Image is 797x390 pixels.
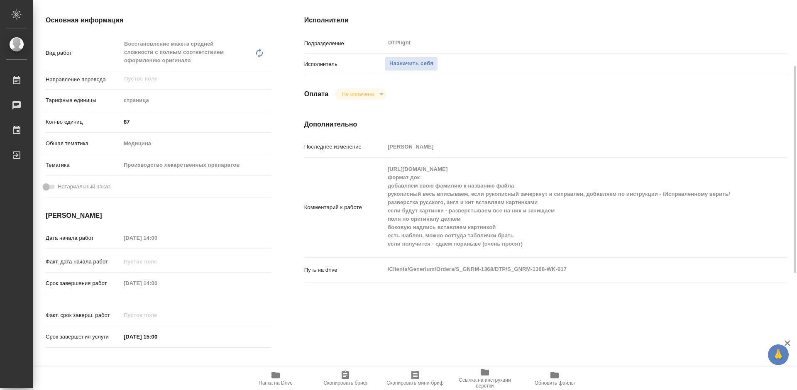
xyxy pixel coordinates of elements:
[385,141,748,153] input: Пустое поле
[46,161,121,169] p: Тематика
[304,143,385,151] p: Последнее изменение
[380,367,450,390] button: Скопировать мини-бриф
[323,380,367,386] span: Скопировать бриф
[385,56,438,71] button: Назначить себя
[304,60,385,68] p: Исполнитель
[339,90,376,97] button: Не оплачена
[46,96,121,105] p: Тарифные единицы
[771,346,785,363] span: 🙏
[46,211,271,221] h4: [PERSON_NAME]
[46,139,121,148] p: Общая тематика
[46,279,121,288] p: Срок завершения работ
[121,158,271,172] div: Производство лекарственных препаратов
[46,258,121,266] p: Факт. дата начала работ
[389,59,433,68] span: Назначить себя
[241,367,310,390] button: Папка на Drive
[768,344,789,365] button: 🙏
[46,49,121,57] p: Вид работ
[121,116,271,128] input: ✎ Введи что-нибудь
[304,266,385,274] p: Путь на drive
[121,232,193,244] input: Пустое поле
[46,333,121,341] p: Срок завершения услуги
[304,119,788,129] h4: Дополнительно
[310,367,380,390] button: Скопировать бриф
[121,331,193,343] input: ✎ Введи что-нибудь
[385,262,748,276] textarea: /Clients/Generium/Orders/S_GNRM-1368/DTP/S_GNRM-1368-WK-017
[58,183,110,191] span: Нотариальный заказ
[121,277,193,289] input: Пустое поле
[304,203,385,212] p: Комментарий к работе
[46,76,121,84] p: Направление перевода
[450,367,520,390] button: Ссылка на инструкции верстки
[304,89,329,99] h4: Оплата
[46,118,121,126] p: Кол-во единиц
[535,380,575,386] span: Обновить файлы
[385,162,748,251] textarea: [URL][DOMAIN_NAME] формат док добавляем свою фамилию к названию файла рукописный весь вписываем, ...
[304,15,788,25] h4: Исполнители
[455,377,515,389] span: Ссылка на инструкции верстки
[386,380,443,386] span: Скопировать мини-бриф
[121,256,193,268] input: Пустое поле
[121,309,193,321] input: Пустое поле
[335,88,386,100] div: Не оплачена
[520,367,589,390] button: Обновить файлы
[304,39,385,48] p: Подразделение
[259,380,293,386] span: Папка на Drive
[123,74,252,84] input: Пустое поле
[121,93,271,107] div: страница
[46,234,121,242] p: Дата начала работ
[121,136,271,151] div: Медицина
[46,15,271,25] h4: Основная информация
[46,311,121,319] p: Факт. срок заверш. работ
